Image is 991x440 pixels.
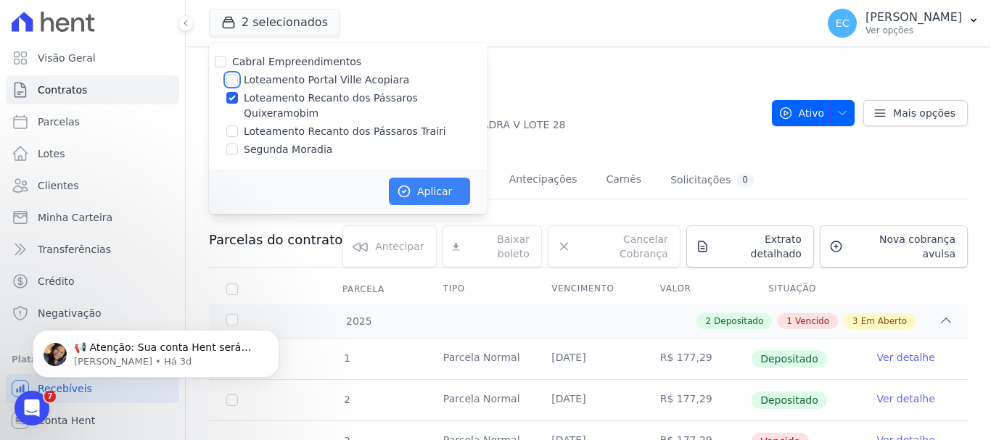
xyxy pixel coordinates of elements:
label: Loteamento Portal Ville Acopiara [244,72,409,88]
a: Crédito [6,267,179,296]
a: Recebíveis [6,374,179,403]
span: Clientes [38,178,78,193]
label: Segunda Moradia [244,142,332,157]
p: Ver opções [865,25,962,36]
td: Parcela Normal [426,339,534,379]
a: Visão Geral [6,43,179,72]
label: Loteamento Recanto dos Pássaros Quixeramobim [244,91,488,121]
span: Crédito [38,274,75,289]
a: Lotes [6,139,179,168]
span: 2 [342,394,350,405]
td: R$ 177,29 [643,339,751,379]
span: Contratos [38,83,87,97]
span: 1 [342,352,350,364]
span: Vencido [795,315,829,328]
h3: Parcelas do contrato [209,231,342,249]
a: Negativação [6,299,179,328]
span: Visão Geral [38,51,96,65]
th: Valor [643,274,751,304]
th: Tipo [426,274,534,304]
button: 2 selecionados [209,9,340,36]
span: Ativo [778,100,825,126]
a: Carnês [603,162,644,200]
a: Solicitações0 [667,162,757,200]
td: [DATE] [534,380,642,420]
div: Solicitações [670,173,754,187]
p: [PERSON_NAME] [865,10,962,25]
td: R$ 177,29 [643,380,751,420]
span: Extrato detalhado [715,232,802,261]
iframe: Intercom live chat [15,391,49,426]
iframe: Intercom notifications mensagem [11,299,301,401]
span: Parcelas [38,115,80,129]
label: Loteamento Recanto dos Pássaros Trairi [244,124,446,139]
a: Mais opções [863,100,968,126]
span: EC [836,18,850,28]
span: 2 [705,315,711,328]
button: Aplicar [389,178,470,205]
a: Contratos [6,75,179,104]
th: Vencimento [534,274,642,304]
span: Transferências [38,242,111,257]
span: Depositado [752,350,827,368]
a: Minha Carteira [6,203,179,232]
td: Parcela Normal [426,380,534,420]
button: EC [PERSON_NAME] Ver opções [816,3,991,43]
button: Ativo [772,100,855,126]
span: Nova cobrança avulsa [849,232,955,261]
label: Cabral Empreendimentos [232,56,361,67]
a: Antecipações [506,162,580,200]
span: 7 [44,391,56,402]
span: Conta Hent [38,413,95,428]
span: Em Aberto [861,315,907,328]
a: Parcelas [6,107,179,136]
span: 1 [786,315,792,328]
span: Mais opções [893,106,955,120]
th: Situação [751,274,859,304]
a: Clientes [6,171,179,200]
div: Parcela [325,275,402,304]
span: Depositado [752,391,827,409]
a: Extrato detalhado [686,225,814,267]
a: Ver detalhe [877,391,935,406]
a: Transferências [6,235,179,264]
div: 0 [736,173,754,187]
a: Nova cobrança avulsa [820,225,968,267]
td: [DATE] [534,339,642,379]
span: Lotes [38,146,65,161]
a: Conta Hent [6,406,179,435]
span: Minha Carteira [38,210,112,225]
span: 3 [852,315,858,328]
a: Ver detalhe [877,350,935,365]
span: Depositado [714,315,763,328]
a: QUADRA V LOTE 28 [466,117,566,133]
